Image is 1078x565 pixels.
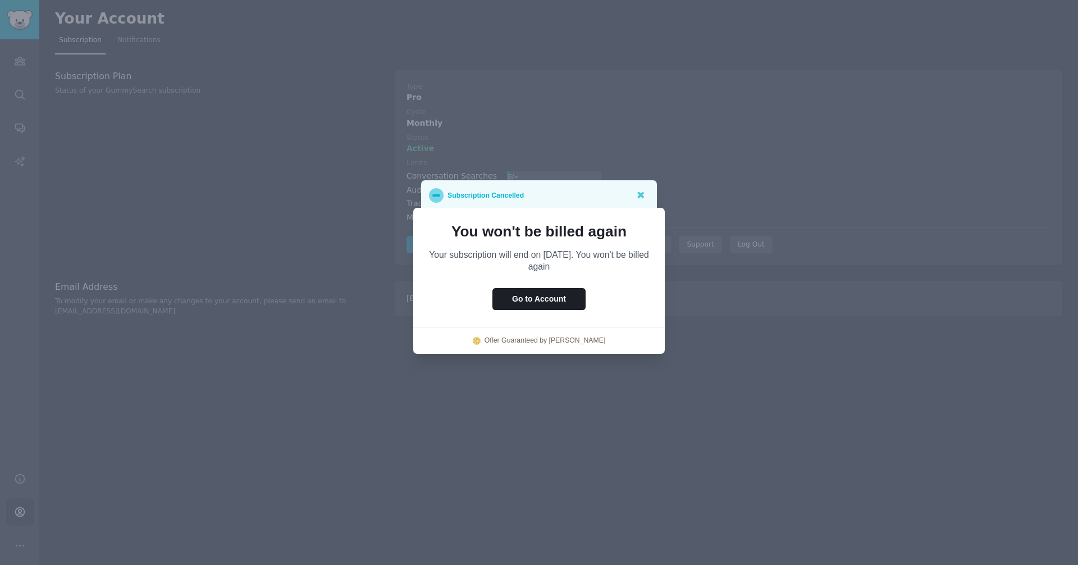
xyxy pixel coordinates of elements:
[485,336,606,346] a: Offer Guaranteed by [PERSON_NAME]
[447,188,524,203] p: Subscription Cancelled
[492,288,586,310] button: Go to Account
[429,249,649,272] p: Your subscription will end on [DATE]. You won't be billed again
[473,337,481,345] img: logo
[429,224,649,239] p: You won't be billed again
